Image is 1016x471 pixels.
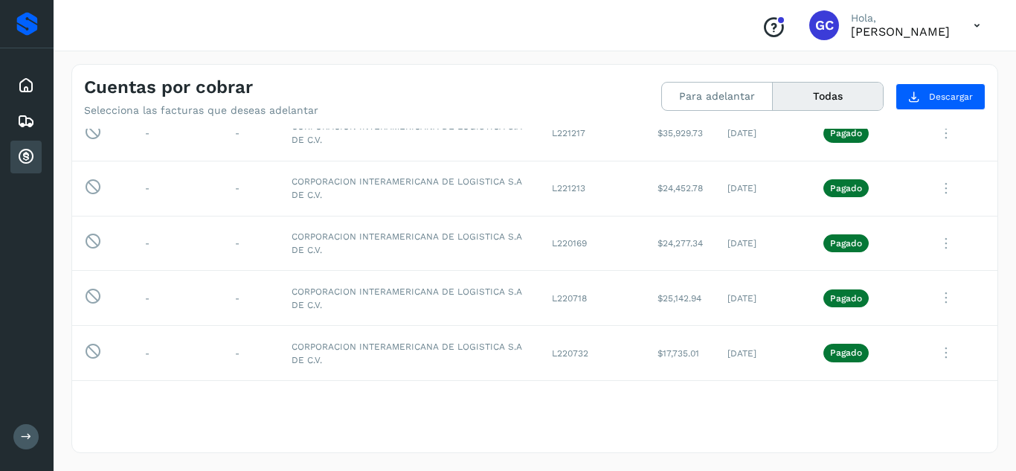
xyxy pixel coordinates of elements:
[540,380,646,435] td: L220170
[540,326,646,381] td: L220732
[646,216,716,271] td: $24,277.34
[830,293,862,304] p: Pagado
[133,326,223,381] td: -
[830,183,862,193] p: Pagado
[223,216,280,271] td: -
[540,106,646,161] td: L221217
[851,12,950,25] p: Hola,
[223,326,280,381] td: -
[133,271,223,326] td: -
[540,271,646,326] td: L220718
[280,380,540,435] td: CORPORACION INTERAMERICANA DE LOGISTICA S.A DE C.V.
[10,141,42,173] div: Cuentas por cobrar
[773,83,883,110] button: Todas
[540,216,646,271] td: L220169
[830,347,862,358] p: Pagado
[929,90,973,103] span: Descargar
[280,326,540,381] td: CORPORACION INTERAMERICANA DE LOGISTICA S.A DE C.V.
[540,161,646,216] td: L221213
[10,69,42,102] div: Inicio
[716,380,811,435] td: [DATE]
[280,271,540,326] td: CORPORACION INTERAMERICANA DE LOGISTICA S.A DE C.V.
[223,161,280,216] td: -
[646,106,716,161] td: $35,929.73
[223,271,280,326] td: -
[646,326,716,381] td: $17,735.01
[133,161,223,216] td: -
[84,77,253,98] h4: Cuentas por cobrar
[716,106,811,161] td: [DATE]
[851,25,950,39] p: Genaro Cortez Godínez
[280,216,540,271] td: CORPORACION INTERAMERICANA DE LOGISTICA S.A DE C.V.
[646,271,716,326] td: $25,142.94
[10,105,42,138] div: Embarques
[280,106,540,161] td: CORPORACION INTERAMERICANA DE LOGISTICA S.A DE C.V.
[830,128,862,138] p: Pagado
[716,161,811,216] td: [DATE]
[896,83,986,110] button: Descargar
[716,216,811,271] td: [DATE]
[830,238,862,249] p: Pagado
[133,106,223,161] td: -
[280,161,540,216] td: CORPORACION INTERAMERICANA DE LOGISTICA S.A DE C.V.
[716,271,811,326] td: [DATE]
[223,380,280,435] td: -
[133,380,223,435] td: -
[646,380,716,435] td: $9,236.91
[84,104,318,117] p: Selecciona las facturas que deseas adelantar
[223,106,280,161] td: -
[716,326,811,381] td: [DATE]
[662,83,773,110] button: Para adelantar
[133,216,223,271] td: -
[646,161,716,216] td: $24,452.78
